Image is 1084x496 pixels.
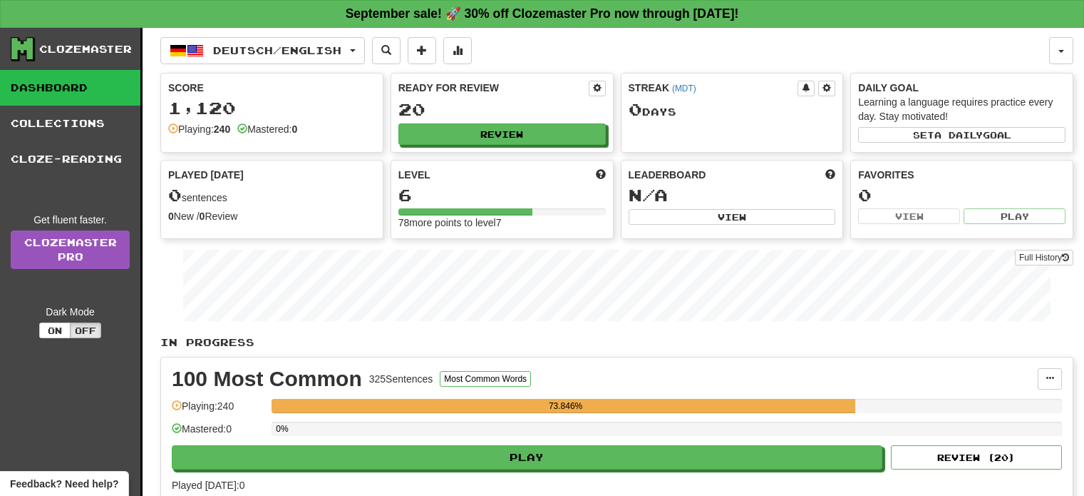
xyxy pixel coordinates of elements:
div: Learning a language requires practice every day. Stay motivated! [858,95,1065,123]
span: N/A [629,185,668,205]
button: Off [70,323,101,338]
div: Favorites [858,168,1065,182]
span: Deutsch / English [213,44,341,56]
div: Clozemaster [39,42,132,56]
span: Level [398,168,430,182]
strong: 0 [200,211,205,222]
button: Review [398,123,606,145]
div: 0 [858,186,1065,204]
span: 0 [168,185,182,205]
button: Full History [1015,250,1073,265]
p: In Progress [160,335,1073,350]
button: View [858,208,960,224]
span: Score more points to level up [596,168,606,182]
span: Leaderboard [629,168,706,182]
button: On [39,323,71,338]
div: Playing: 240 [172,399,264,422]
span: Played [DATE] [168,168,244,182]
div: 100 Most Common [172,368,362,390]
div: Score [168,81,376,95]
div: 20 [398,101,606,118]
span: 0 [629,99,642,119]
button: More stats [443,37,472,64]
button: Add sentence to collection [408,37,436,64]
button: Seta dailygoal [858,127,1065,143]
div: Playing: [168,122,230,136]
strong: 0 [291,123,297,135]
div: 73.846% [276,399,855,413]
div: Ready for Review [398,81,589,95]
button: View [629,209,836,225]
div: Mastered: [237,122,297,136]
strong: 240 [214,123,230,135]
div: Mastered: 0 [172,422,264,445]
span: a daily [934,130,983,140]
div: Day s [629,101,836,119]
div: Daily Goal [858,81,1065,95]
a: (MDT) [672,83,696,93]
span: Played [DATE]: 0 [172,480,244,491]
strong: 0 [168,211,174,222]
button: Deutsch/English [160,37,365,64]
div: 1,120 [168,99,376,117]
a: ClozemasterPro [11,231,130,269]
strong: September sale! 🚀 30% off Clozemaster Pro now through [DATE]! [346,6,739,21]
button: Most Common Words [440,371,531,387]
div: 6 [398,186,606,204]
button: Play [172,445,882,470]
span: This week in points, UTC [825,168,835,182]
div: 325 Sentences [369,372,433,386]
div: 78 more points to level 7 [398,216,606,230]
span: Open feedback widget [10,477,118,491]
div: New / Review [168,209,376,223]
button: Search sentences [372,37,401,64]
div: Get fluent faster. [11,213,130,227]
div: sentences [168,186,376,205]
button: Review (20) [891,445,1062,470]
div: Dark Mode [11,305,130,319]
button: Play [964,208,1065,224]
div: Streak [629,81,798,95]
